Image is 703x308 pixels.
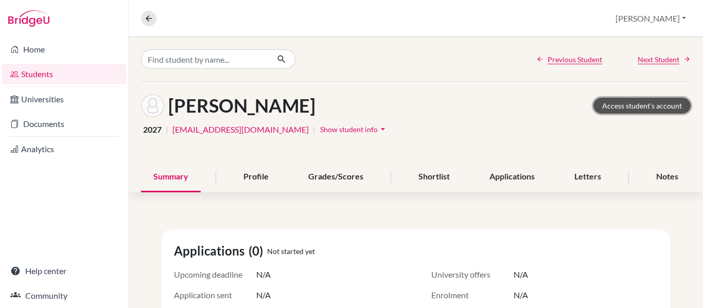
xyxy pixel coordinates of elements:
a: Previous Student [536,54,602,65]
span: N/A [514,268,528,281]
span: Not started yet [267,246,315,257]
div: Applications [477,162,547,192]
a: Next Student [638,54,691,65]
span: Show student info [320,125,378,134]
span: N/A [256,289,271,301]
a: Universities [2,89,126,110]
span: Enrolment [431,289,514,301]
span: | [313,123,315,136]
div: Letters [562,162,613,192]
span: Applications [174,242,249,260]
span: Application sent [174,289,256,301]
div: Summary [141,162,201,192]
div: Notes [644,162,691,192]
span: | [166,123,168,136]
a: Documents [2,114,126,134]
div: Profile [231,162,281,192]
a: Help center [2,261,126,281]
img: Takumi Emori's avatar [141,94,164,117]
img: Bridge-U [8,10,49,27]
span: Next Student [638,54,679,65]
input: Find student by name... [141,49,269,69]
a: [EMAIL_ADDRESS][DOMAIN_NAME] [172,123,309,136]
a: Analytics [2,139,126,159]
span: N/A [256,268,271,281]
span: 2027 [143,123,162,136]
a: Community [2,285,126,306]
span: (0) [249,242,267,260]
div: Grades/Scores [296,162,376,192]
span: University offers [431,268,514,281]
div: Shortlist [406,162,462,192]
button: Show student infoarrow_drop_down [320,121,389,137]
a: Students [2,64,126,84]
a: Home [2,39,126,60]
i: arrow_drop_down [378,124,388,134]
span: N/A [514,289,528,301]
span: Upcoming deadline [174,268,256,281]
h1: [PERSON_NAME] [168,95,315,117]
span: Previous Student [548,54,602,65]
button: [PERSON_NAME] [611,9,691,28]
a: Access student's account [593,98,691,114]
